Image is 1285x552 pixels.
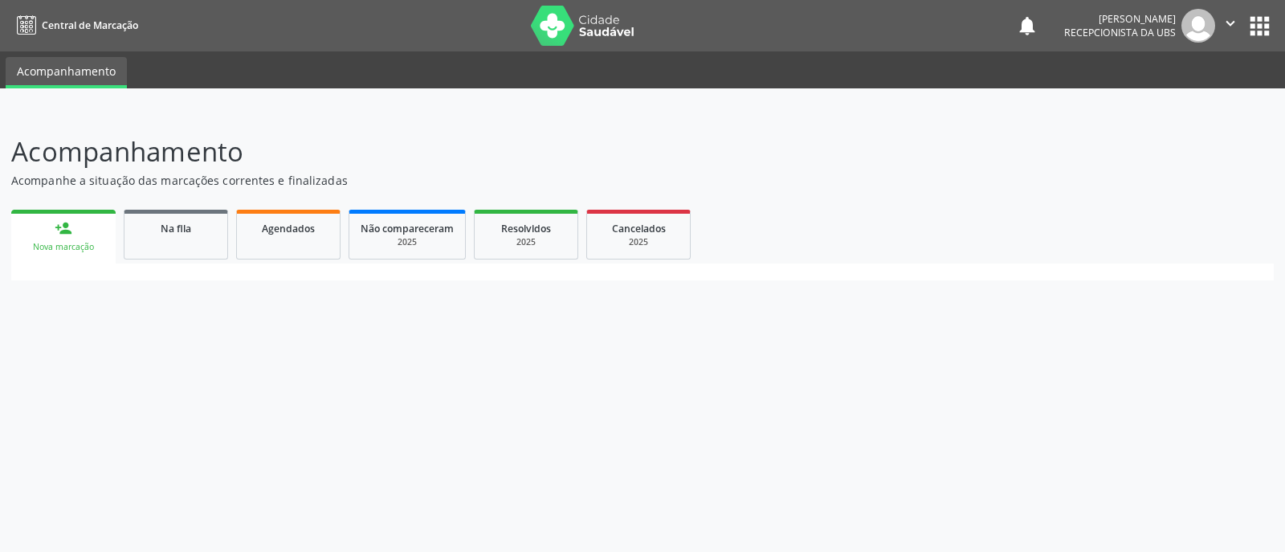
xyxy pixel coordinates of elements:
div: Nova marcação [22,241,104,253]
div: [PERSON_NAME] [1064,12,1176,26]
div: 2025 [486,236,566,248]
span: Cancelados [612,222,666,235]
span: Resolvidos [501,222,551,235]
button: apps [1246,12,1274,40]
p: Acompanhe a situação das marcações correntes e finalizadas [11,172,895,189]
span: Recepcionista da UBS [1064,26,1176,39]
span: Não compareceram [361,222,454,235]
a: Central de Marcação [11,12,138,39]
i:  [1222,14,1239,32]
div: person_add [55,219,72,237]
span: Agendados [262,222,315,235]
span: Central de Marcação [42,18,138,32]
div: 2025 [598,236,679,248]
a: Acompanhamento [6,57,127,88]
button:  [1215,9,1246,43]
button: notifications [1016,14,1038,37]
img: img [1181,9,1215,43]
span: Na fila [161,222,191,235]
div: 2025 [361,236,454,248]
p: Acompanhamento [11,132,895,172]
